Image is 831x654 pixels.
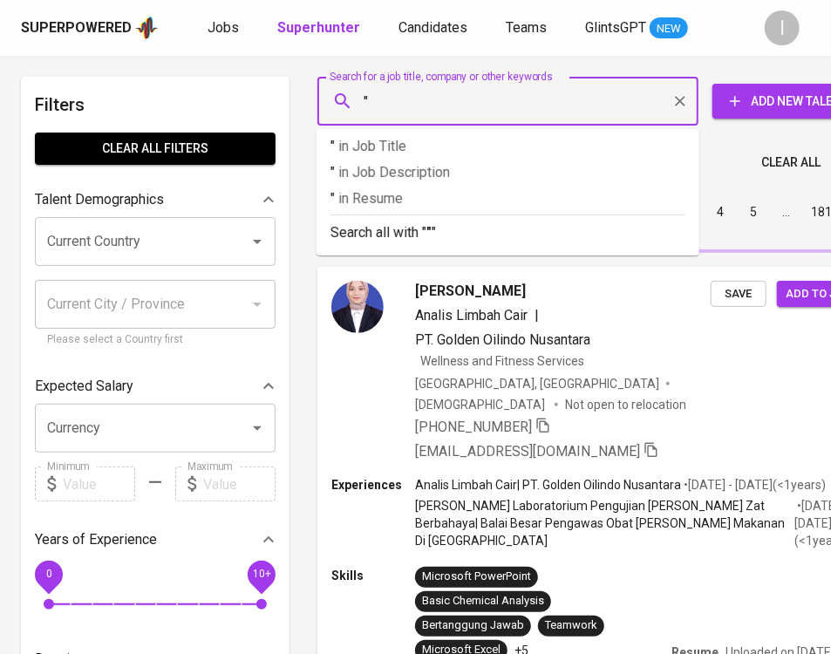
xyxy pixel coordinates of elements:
[208,19,239,36] span: Jobs
[245,416,269,440] button: Open
[35,182,276,217] div: Talent Demographics
[330,136,685,157] p: "
[420,354,584,368] span: Wellness and Fitness Services
[585,19,646,36] span: GlintsGPT
[21,15,159,41] a: Superpoweredapp logo
[773,203,800,221] div: …
[754,146,828,179] button: Clear All
[331,567,415,584] p: Skills
[681,476,826,494] p: • [DATE] - [DATE] ( <1 years )
[338,164,450,181] span: in Job Description
[650,20,688,37] span: NEW
[422,569,531,585] div: Microsoft PowerPoint
[506,17,550,39] a: Teams
[63,467,135,501] input: Value
[415,497,794,549] p: [PERSON_NAME] Laboratorium Pengujian [PERSON_NAME] Zat Berbahaya | Balai Besar Pengawas Obat [PER...
[49,138,262,160] span: Clear All filters
[35,529,157,550] p: Years of Experience
[45,569,51,581] span: 0
[398,19,467,36] span: Candidates
[585,17,688,39] a: GlintsGPT NEW
[330,162,685,183] p: "
[277,19,360,36] b: Superhunter
[338,138,406,154] span: in Job Title
[422,593,544,610] div: Basic Chemical Analysis
[252,569,270,581] span: 10+
[47,331,263,349] p: Please select a Country first
[506,19,547,36] span: Teams
[415,476,681,494] p: Analis Limbah Cair | PT. Golden Oilindo Nusantara
[415,331,590,348] span: PT. Golden Oilindo Nusantara
[35,369,276,404] div: Expected Salary
[331,281,384,333] img: 6d748d600130c5c2f86030d5f9cfcec6.png
[135,15,159,41] img: app logo
[711,281,766,308] button: Save
[765,10,800,45] div: I
[330,222,685,243] p: Search all with " "
[545,617,597,634] div: Teamwork
[422,617,524,634] div: Bertanggung Jawab
[565,396,686,413] p: Not open to relocation
[331,476,415,494] p: Experiences
[35,522,276,557] div: Years of Experience
[535,305,539,326] span: |
[35,189,164,210] p: Talent Demographics
[415,375,659,392] div: [GEOGRAPHIC_DATA], [GEOGRAPHIC_DATA]
[208,17,242,39] a: Jobs
[415,307,528,324] span: Analis Limbah Cair
[426,224,432,241] b: "
[35,133,276,165] button: Clear All filters
[415,281,526,302] span: [PERSON_NAME]
[739,198,767,226] button: Go to page 5
[21,18,132,38] div: Superpowered
[415,419,532,435] span: [PHONE_NUMBER]
[245,229,269,254] button: Open
[668,89,692,113] button: Clear
[415,396,548,413] span: [DEMOGRAPHIC_DATA]
[330,188,685,209] p: "
[398,17,471,39] a: Candidates
[338,190,403,207] span: in Resume
[35,91,276,119] h6: Filters
[719,284,758,304] span: Save
[761,152,821,174] span: Clear All
[415,443,640,460] span: [EMAIL_ADDRESS][DOMAIN_NAME]
[277,17,364,39] a: Superhunter
[706,198,734,226] button: Go to page 4
[203,467,276,501] input: Value
[35,376,133,397] p: Expected Salary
